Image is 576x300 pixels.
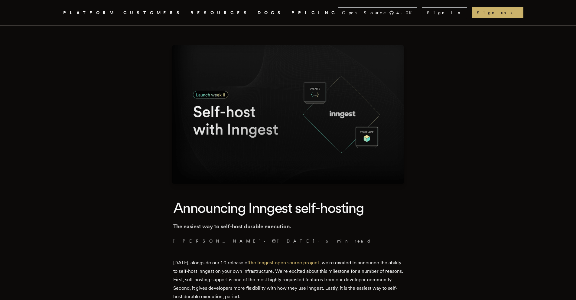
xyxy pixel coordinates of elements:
span: 4.3 K [396,10,415,16]
p: · · [173,238,403,244]
p: The easiest way to self-host durable execution. [173,222,403,231]
a: DOCS [258,9,284,17]
span: Open Source [342,10,387,16]
button: RESOURCES [190,9,250,17]
img: Featured image for Announcing Inngest self-hosting blog post [172,45,404,184]
a: PRICING [291,9,338,17]
h1: Announcing Inngest self-hosting [173,198,403,217]
span: [DATE] [272,238,315,244]
a: Sign In [422,7,467,18]
a: the Inngest open source project [249,260,319,266]
a: Sign up [472,7,523,18]
button: PLATFORM [63,9,116,17]
span: → [508,10,519,16]
a: CUSTOMERS [123,9,183,17]
a: [PERSON_NAME] [173,238,262,244]
span: 6 min read [326,238,371,244]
